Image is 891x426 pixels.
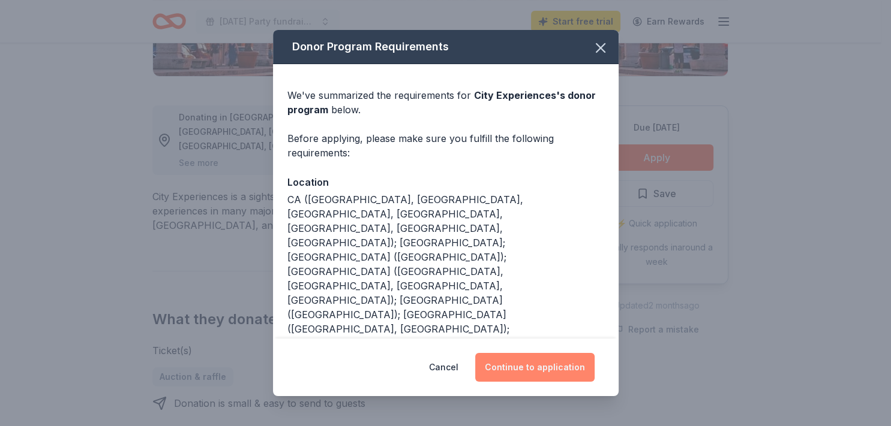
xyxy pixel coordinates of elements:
[475,353,595,382] button: Continue to application
[273,30,619,64] div: Donor Program Requirements
[429,353,458,382] button: Cancel
[287,174,604,190] div: Location
[287,192,604,379] div: CA ([GEOGRAPHIC_DATA], [GEOGRAPHIC_DATA], [GEOGRAPHIC_DATA], [GEOGRAPHIC_DATA], [GEOGRAPHIC_DATA]...
[287,88,604,117] div: We've summarized the requirements for below.
[287,131,604,160] div: Before applying, please make sure you fulfill the following requirements:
